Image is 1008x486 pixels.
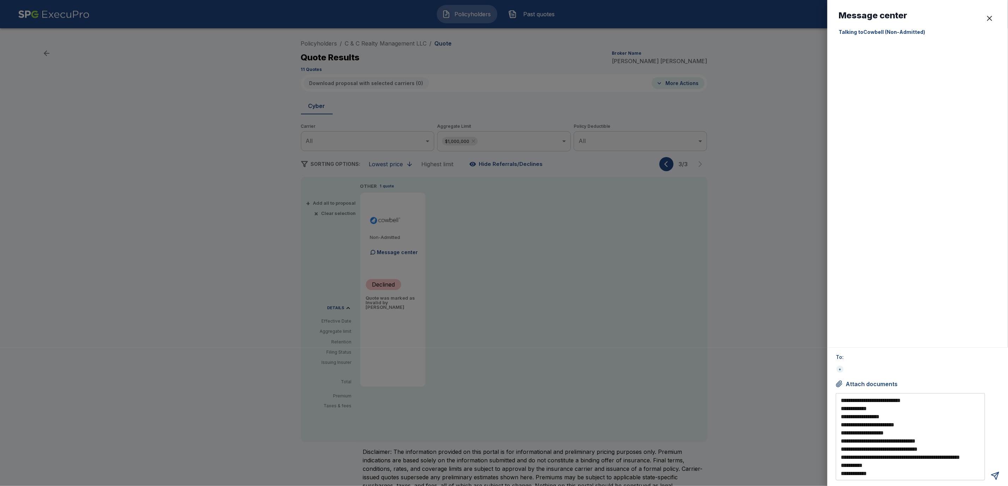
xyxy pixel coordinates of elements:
p: Talking to Cowbell (Non-Admitted) [839,28,997,36]
div: + [836,365,844,373]
span: Attach documents [846,380,898,388]
p: To: [836,353,1000,361]
h6: Message center [839,11,907,20]
div: + [837,366,844,373]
